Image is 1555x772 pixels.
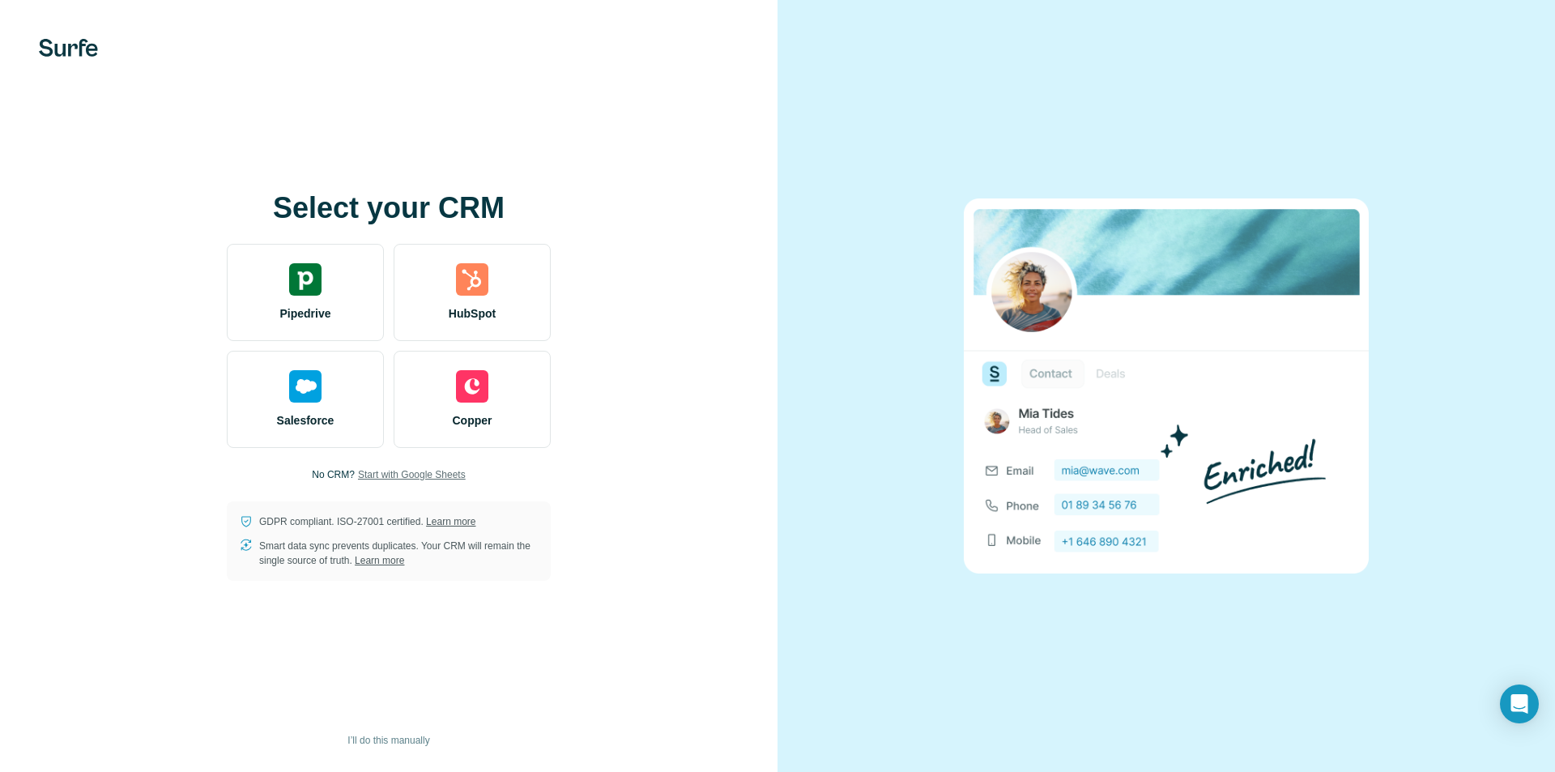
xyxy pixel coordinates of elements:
[336,728,441,753] button: I’ll do this manually
[347,733,429,748] span: I’ll do this manually
[279,305,330,322] span: Pipedrive
[456,370,488,403] img: copper's logo
[227,192,551,224] h1: Select your CRM
[1500,685,1539,723] div: Open Intercom Messenger
[453,412,492,429] span: Copper
[312,467,355,482] p: No CRM?
[964,198,1369,574] img: none image
[449,305,496,322] span: HubSpot
[355,555,404,566] a: Learn more
[259,514,475,529] p: GDPR compliant. ISO-27001 certified.
[358,467,466,482] button: Start with Google Sheets
[39,39,98,57] img: Surfe's logo
[456,263,488,296] img: hubspot's logo
[426,516,475,527] a: Learn more
[289,370,322,403] img: salesforce's logo
[259,539,538,568] p: Smart data sync prevents duplicates. Your CRM will remain the single source of truth.
[277,412,334,429] span: Salesforce
[289,263,322,296] img: pipedrive's logo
